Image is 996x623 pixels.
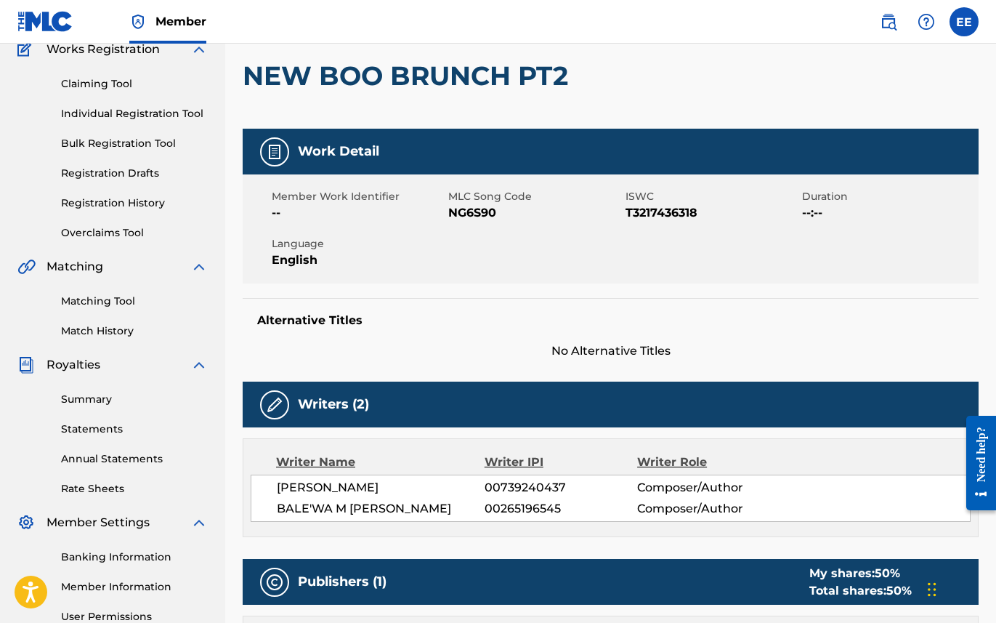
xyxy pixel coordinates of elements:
[886,584,912,598] span: 50 %
[129,13,147,31] img: Top Rightsholder
[625,204,798,222] span: T3217436318
[485,500,637,518] span: 00265196545
[61,166,208,181] a: Registration Drafts
[272,189,445,204] span: Member Work Identifier
[266,143,283,161] img: Work Detail
[266,396,283,414] img: Writers
[190,514,208,531] img: expand
[61,225,208,241] a: Overclaims Tool
[637,500,776,518] span: Composer/Author
[277,479,485,497] span: [PERSON_NAME]
[912,7,941,36] div: Help
[272,236,445,252] span: Language
[155,13,206,30] span: Member
[46,356,100,374] span: Royalties
[46,41,160,58] span: Works Registration
[61,323,208,339] a: Match History
[257,313,964,328] h5: Alternative Titles
[61,481,208,497] a: Rate Sheets
[61,136,208,151] a: Bulk Registration Tool
[880,13,897,31] img: search
[272,252,445,269] span: English
[485,479,637,497] span: 00739240437
[243,342,979,360] span: No Alternative Titles
[266,574,283,591] img: Publishers
[809,565,912,582] div: My shares:
[61,422,208,437] a: Statements
[17,11,73,32] img: MLC Logo
[923,553,996,623] iframe: Chat Widget
[190,258,208,276] img: expand
[17,258,36,276] img: Matching
[61,196,208,211] a: Registration History
[190,356,208,374] img: expand
[17,41,36,58] img: Works Registration
[272,204,445,222] span: --
[61,392,208,407] a: Summary
[625,189,798,204] span: ISWC
[61,76,208,92] a: Claiming Tool
[637,479,776,497] span: Composer/Author
[950,7,979,36] div: User Menu
[874,7,903,36] a: Public Search
[277,500,485,518] span: BALE'WA M [PERSON_NAME]
[802,189,975,204] span: Duration
[46,258,103,276] span: Matching
[448,189,621,204] span: MLC Song Code
[190,41,208,58] img: expand
[928,568,936,611] div: Drag
[298,143,379,160] h5: Work Detail
[637,454,776,471] div: Writer Role
[298,396,369,413] h5: Writers (2)
[61,451,208,467] a: Annual Statements
[46,514,150,531] span: Member Settings
[809,582,912,600] div: Total shares:
[276,454,485,471] div: Writer Name
[61,294,208,309] a: Matching Tool
[955,404,996,521] iframe: Resource Center
[448,204,621,222] span: NG6S90
[61,550,208,565] a: Banking Information
[61,106,208,121] a: Individual Registration Tool
[243,60,575,92] h2: NEW BOO BRUNCH PT2
[17,514,35,531] img: Member Settings
[17,356,35,374] img: Royalties
[918,13,935,31] img: help
[875,566,900,580] span: 50 %
[298,574,386,590] h5: Publishers (1)
[485,454,637,471] div: Writer IPI
[61,579,208,595] a: Member Information
[802,204,975,222] span: --:--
